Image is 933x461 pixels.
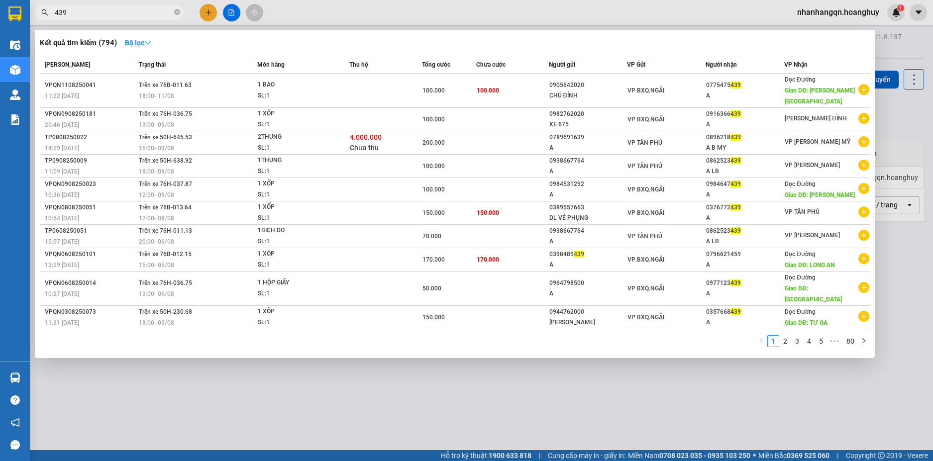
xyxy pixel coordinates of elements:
span: 10:36 [DATE] [45,191,79,198]
span: plus-circle [858,160,869,171]
span: VP TÂN PHÚ [627,163,662,170]
span: 12:29 [DATE] [45,262,79,269]
span: VP BXQ.NGÃI [627,186,664,193]
div: SL: 1 [258,317,332,328]
span: Trên xe 76B-012.15 [139,251,192,258]
span: 150.000 [422,209,445,216]
span: 11:31 [DATE] [45,319,79,326]
span: 439 [730,204,741,211]
div: SL: 1 [258,166,332,177]
div: A [549,260,627,270]
div: VPQN1108250041 [45,80,136,91]
span: 11:22 [DATE] [45,92,79,99]
span: 439 [730,157,741,164]
span: plus-circle [858,311,869,322]
span: Dọc Đường [785,308,816,315]
span: VP [PERSON_NAME] MỸ [785,138,850,145]
a: 3 [792,336,803,347]
span: 12:00 - 08/08 [139,215,174,222]
div: 0905642020 [549,80,627,91]
div: DL VÉ PHỤNG [549,213,627,223]
span: Trên xe 76B-011.63 [139,82,192,89]
div: 0938667764 [549,156,627,166]
span: right [861,338,867,344]
div: 1 XỐP [258,306,332,317]
span: VP BXQ.NGÃI [627,87,664,94]
span: Trên xe 50H-230.68 [139,308,192,315]
span: Chưa thu [350,144,379,152]
span: close-circle [174,9,180,15]
div: 2THUNG [258,132,332,143]
a: 2 [780,336,791,347]
span: 12:00 - 09/08 [139,191,174,198]
span: 150.000 [422,314,445,321]
span: plus-circle [858,183,869,194]
span: 20:46 [DATE] [45,121,79,128]
button: left [755,335,767,347]
div: 0977123 [706,278,784,288]
span: 20:00 - 06/08 [139,238,174,245]
div: VPQN0908250023 [45,179,136,189]
span: 13:00 - 06/08 [139,290,174,297]
div: 0984531292 [549,179,627,189]
div: SL: 1 [258,189,332,200]
div: A LB [706,236,784,247]
div: SL: 1 [258,213,332,224]
span: Trên xe 76H-011.13 [139,227,192,234]
span: notification [10,418,20,427]
div: TP0808250022 [45,132,136,143]
li: 5 [815,335,827,347]
span: VP TÂN PHÚ [785,208,820,215]
div: 1 XÓP [258,249,332,260]
span: close-circle [174,8,180,17]
span: 13:00 - 09/08 [139,121,174,128]
span: VP BXQ.NGÃI [627,116,664,123]
div: SL: 1 [258,143,332,154]
span: Giao DĐ: [PERSON_NAME][GEOGRAPHIC_DATA] [785,87,855,105]
img: warehouse-icon [10,65,20,75]
div: A [706,91,784,101]
div: 0376772 [706,202,784,213]
span: 200.000 [422,139,445,146]
span: 100.000 [477,87,499,94]
span: VP BXQ.NGÃI [627,285,664,292]
span: 439 [730,82,741,89]
div: 0862523 [706,156,784,166]
a: 4 [804,336,815,347]
span: [PERSON_NAME] ĐÌNH [785,115,847,122]
div: 0938667764 [549,226,627,236]
span: Trên xe 50H-645.53 [139,134,192,141]
div: XE 675 [549,119,627,130]
span: Tổng cước [422,61,450,68]
div: 1 XỐP [258,179,332,189]
div: A [706,213,784,223]
span: Dọc Đường [785,251,816,258]
div: 0796621459 [706,249,784,260]
input: Tìm tên, số ĐT hoặc mã đơn [55,7,172,18]
span: plus-circle [858,136,869,147]
span: down [144,39,151,46]
div: SL: 1 [258,260,332,271]
span: 4.000.000 [350,133,382,141]
div: 0896218 [706,132,784,143]
div: 1 XỐP [258,108,332,119]
img: warehouse-icon [10,90,20,100]
div: 0944762000 [549,307,627,317]
li: 2 [779,335,791,347]
span: Trên xe 50H-638.92 [139,157,192,164]
li: Previous Page [755,335,767,347]
div: SL: 1 [258,119,332,130]
div: TP0608250051 [45,226,136,236]
span: 170.000 [477,256,499,263]
div: A [706,119,784,130]
div: VPQN0608250014 [45,278,136,288]
span: plus-circle [858,206,869,217]
span: left [758,338,764,344]
button: right [858,335,870,347]
span: 439 [730,227,741,234]
div: 0964798500 [549,278,627,288]
div: SL: 1 [258,288,332,299]
span: VP Nhận [784,61,808,68]
span: 100.000 [422,87,445,94]
a: 80 [843,336,857,347]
